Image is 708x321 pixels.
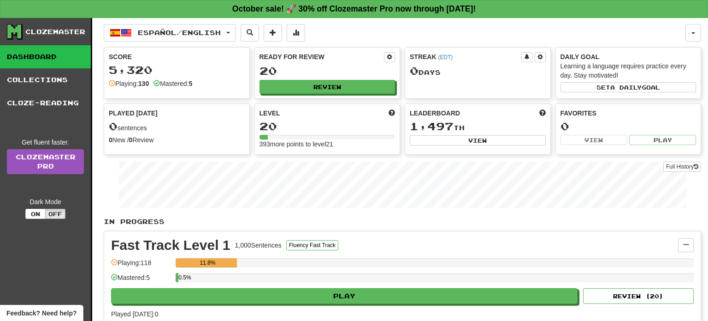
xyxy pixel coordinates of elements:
[109,64,245,76] div: 5,320
[111,310,158,318] span: Played [DATE]: 0
[104,24,236,42] button: Español/English
[260,121,395,132] div: 20
[410,121,546,133] div: th
[7,149,84,174] a: ClozemasterPro
[264,24,282,42] button: Add sentence to collection
[410,135,546,145] button: View
[260,139,395,149] div: 393 more points to level 21
[663,162,701,172] button: Full History
[260,52,384,61] div: Ready for Review
[410,65,546,77] div: Day s
[260,65,395,77] div: 20
[410,64,419,77] span: 0
[232,4,476,13] strong: October sale! 🚀 30% off Clozemaster Pro now through [DATE]!
[104,217,701,226] p: In Progress
[109,120,118,133] span: 0
[260,109,280,118] span: Level
[138,80,149,87] strong: 130
[25,27,85,36] div: Clozemaster
[410,109,460,118] span: Leaderboard
[45,209,65,219] button: Off
[111,258,171,273] div: Playing: 118
[560,82,696,92] button: Seta dailygoal
[129,136,133,144] strong: 0
[560,135,627,145] button: View
[109,135,245,145] div: New / Review
[560,61,696,80] div: Learning a language requires practice every day. Stay motivated!
[560,52,696,61] div: Daily Goal
[111,273,171,288] div: Mastered: 5
[389,109,395,118] span: Score more points to level up
[410,120,454,133] span: 1,497
[7,197,84,206] div: Dark Mode
[241,24,259,42] button: Search sentences
[109,52,245,61] div: Score
[438,54,453,61] a: (EDT)
[189,80,192,87] strong: 5
[6,309,77,318] span: Open feedback widget
[109,109,158,118] span: Played [DATE]
[7,138,84,147] div: Get fluent faster.
[539,109,546,118] span: This week in points, UTC
[111,238,230,252] div: Fast Track Level 1
[287,24,305,42] button: More stats
[111,288,578,304] button: Play
[109,121,245,133] div: sentences
[178,258,236,267] div: 11.8%
[25,209,46,219] button: On
[610,84,642,91] span: a daily
[583,288,694,304] button: Review (20)
[560,121,696,132] div: 0
[109,79,149,88] div: Playing:
[109,136,112,144] strong: 0
[235,241,282,250] div: 1,000 Sentences
[629,135,696,145] button: Play
[153,79,192,88] div: Mastered:
[260,80,395,94] button: Review
[138,29,221,36] span: Español / English
[560,109,696,118] div: Favorites
[286,240,338,250] button: Fluency Fast Track
[410,52,521,61] div: Streak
